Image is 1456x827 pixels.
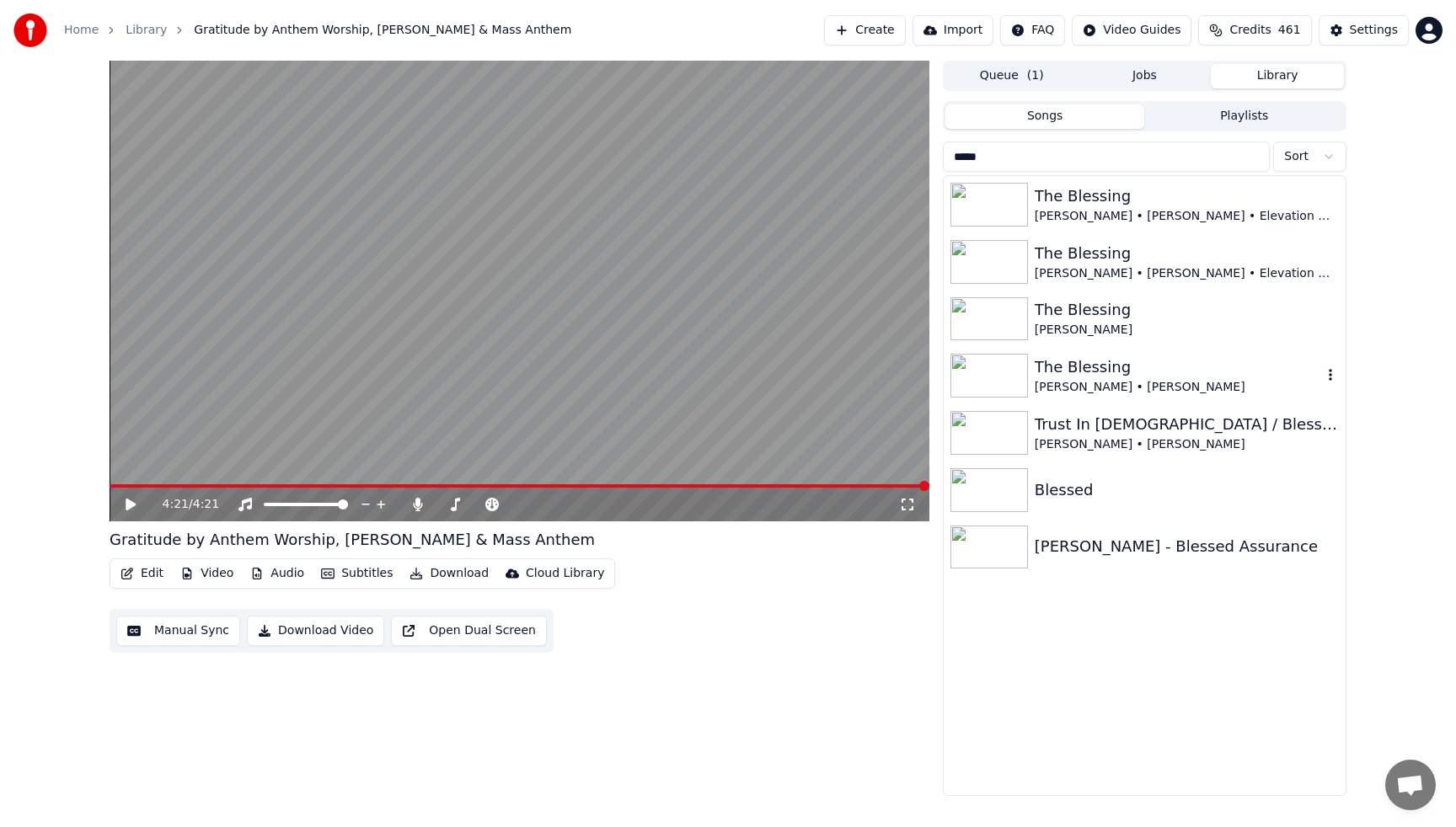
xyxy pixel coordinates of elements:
span: 4:21 [163,496,189,513]
div: [PERSON_NAME] • [PERSON_NAME] • Elevation Worship • [PERSON_NAME] [1035,265,1339,282]
button: Subtitles [314,562,399,585]
div: [PERSON_NAME] • [PERSON_NAME] • Elevation Worship [1035,208,1339,225]
button: Import [913,15,993,45]
button: Playlists [1144,104,1344,129]
button: Jobs [1079,64,1212,88]
span: Credits [1229,22,1271,39]
div: Blessed [1035,478,1339,502]
div: Open chat [1385,760,1436,810]
button: Queue [945,64,1079,88]
button: Library [1211,64,1344,88]
button: Songs [945,104,1145,129]
div: [PERSON_NAME] • [PERSON_NAME] [1035,436,1339,453]
div: Trust In [DEMOGRAPHIC_DATA] / Blessed Assurance [1035,413,1339,436]
span: ( 1 ) [1027,67,1044,84]
span: 461 [1278,22,1301,39]
span: Sort [1284,148,1309,165]
button: Manual Sync [116,616,240,646]
div: [PERSON_NAME] [1035,322,1339,339]
div: [PERSON_NAME] • [PERSON_NAME] [1035,379,1322,396]
div: The Blessing [1035,355,1322,379]
img: youka [13,13,47,47]
button: Create [824,15,906,45]
button: Credits461 [1198,15,1311,45]
button: Edit [114,562,170,585]
span: Gratitude by Anthem Worship, [PERSON_NAME] & Mass Anthem [194,22,571,39]
div: The Blessing [1035,184,1339,208]
button: Open Dual Screen [391,616,547,646]
button: FAQ [1000,15,1065,45]
span: 4:21 [193,496,219,513]
button: Video [174,562,240,585]
nav: breadcrumb [64,22,571,39]
a: Library [126,22,167,39]
button: Settings [1319,15,1409,45]
button: Audio [244,562,311,585]
div: Cloud Library [526,565,604,582]
div: / [163,496,203,513]
button: Download [403,562,495,585]
a: Home [64,22,99,39]
div: Gratitude by Anthem Worship, [PERSON_NAME] & Mass Anthem [110,528,595,552]
div: The Blessing [1035,298,1339,322]
div: [PERSON_NAME] - Blessed Assurance [1035,535,1339,558]
div: The Blessing [1035,242,1339,265]
button: Download Video [247,616,384,646]
div: Settings [1350,22,1398,39]
button: Video Guides [1072,15,1191,45]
